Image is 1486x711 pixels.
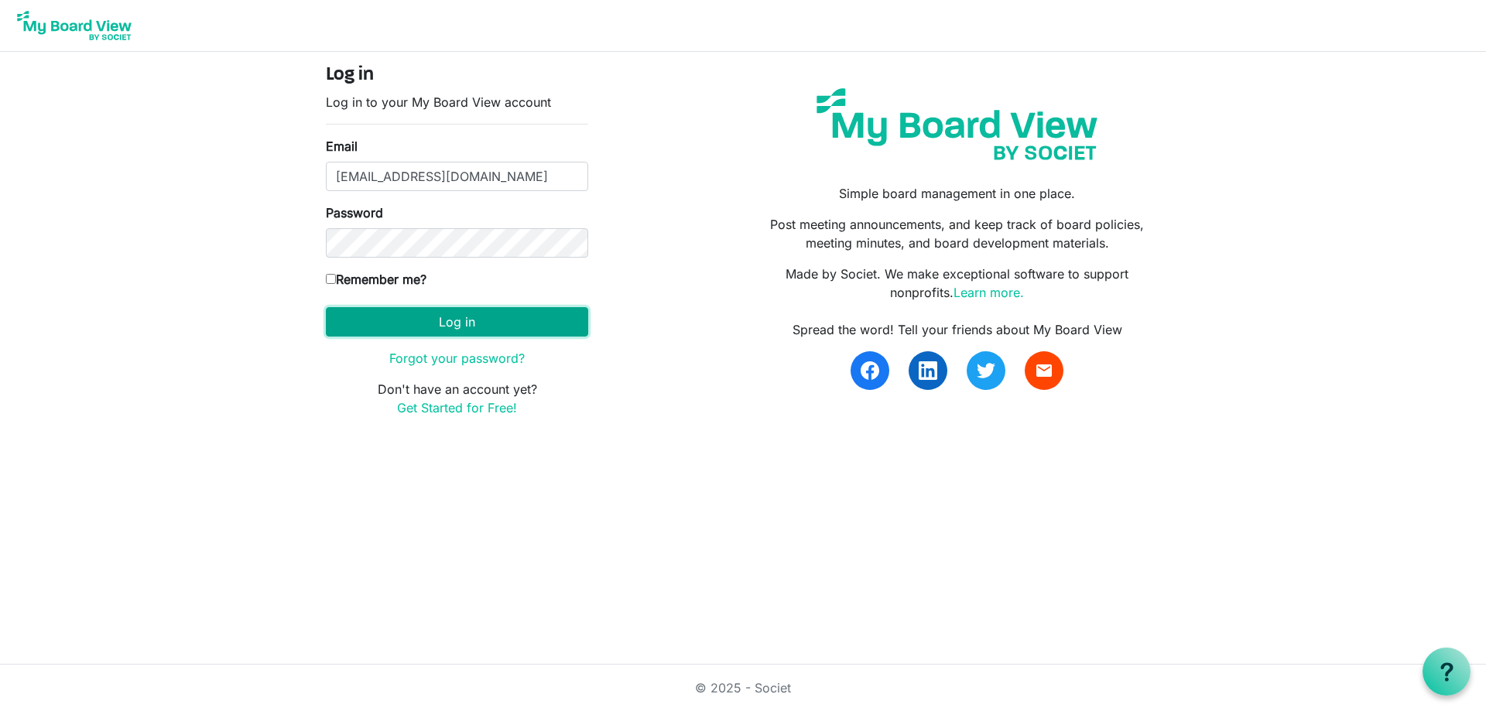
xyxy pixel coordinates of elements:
p: Post meeting announcements, and keep track of board policies, meeting minutes, and board developm... [755,215,1160,252]
label: Remember me? [326,270,426,289]
img: My Board View Logo [12,6,136,45]
a: email [1025,351,1063,390]
a: © 2025 - Societ [695,680,791,696]
a: Forgot your password? [389,350,525,366]
img: twitter.svg [977,361,995,380]
button: Log in [326,307,588,337]
img: linkedin.svg [919,361,937,380]
img: facebook.svg [861,361,879,380]
label: Password [326,203,383,222]
h4: Log in [326,64,588,87]
a: Get Started for Free! [397,400,517,415]
label: Email [326,137,358,156]
p: Simple board management in one place. [755,184,1160,203]
input: Remember me? [326,274,336,284]
p: Don't have an account yet? [326,380,588,417]
div: Spread the word! Tell your friends about My Board View [755,320,1160,339]
p: Made by Societ. We make exceptional software to support nonprofits. [755,265,1160,302]
a: Learn more. [954,285,1024,300]
img: my-board-view-societ.svg [805,77,1109,172]
span: email [1035,361,1053,380]
p: Log in to your My Board View account [326,93,588,111]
